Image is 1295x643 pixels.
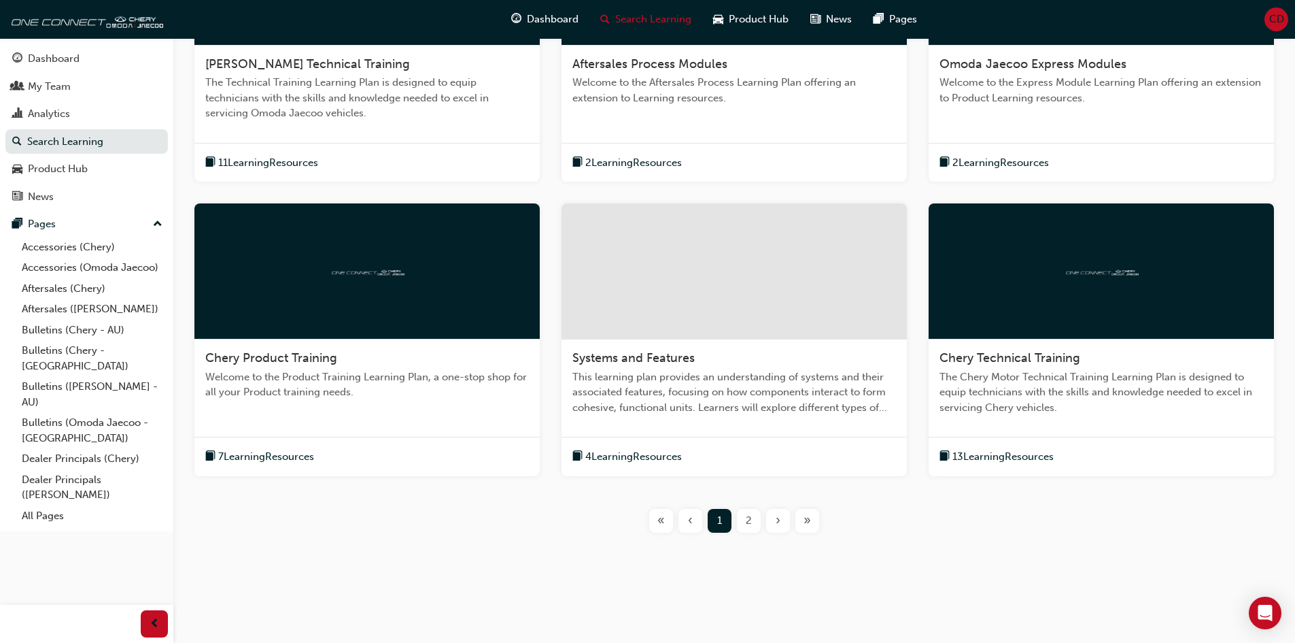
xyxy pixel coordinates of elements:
[776,513,780,529] span: ›
[7,5,163,33] img: oneconnect
[5,184,168,210] a: News
[705,509,734,533] button: Page 1
[572,75,896,105] span: Welcome to the Aftersales Process Learning Plan offering an extension to Learning resources.
[939,350,1080,365] span: Chery Technical Training
[28,51,80,67] div: Dashboard
[205,369,529,400] span: Welcome to the Product Training Learning Plan, a one-stop shop for all your Product training needs.
[5,212,168,237] button: Pages
[16,299,168,320] a: Aftersales ([PERSON_NAME])
[16,448,168,469] a: Dealer Principals (Chery)
[939,448,950,465] span: book-icon
[939,448,1054,465] button: book-icon13LearningResources
[28,79,71,95] div: My Team
[939,75,1263,105] span: Welcome to the Express Module Learning Plan offering an extension to Product Learning resources.
[511,11,521,28] span: guage-icon
[810,11,821,28] span: news-icon
[12,136,22,148] span: search-icon
[205,56,410,71] span: [PERSON_NAME] Technical Training
[562,203,907,476] a: Systems and FeaturesThis learning plan provides an understanding of systems and their associated ...
[500,5,589,33] a: guage-iconDashboard
[702,5,799,33] a: car-iconProduct Hub
[717,513,722,529] span: 1
[646,509,676,533] button: First page
[5,101,168,127] a: Analytics
[826,12,852,27] span: News
[28,106,70,122] div: Analytics
[863,5,928,33] a: pages-iconPages
[1064,265,1139,278] img: oneconnect
[16,320,168,341] a: Bulletins (Chery - AU)
[589,5,702,33] a: search-iconSearch Learning
[205,448,215,465] span: book-icon
[205,154,215,171] span: book-icon
[218,449,314,465] span: 7 Learning Resources
[889,12,917,27] span: Pages
[1264,7,1288,31] button: CD
[939,154,1049,171] button: book-icon2LearningResources
[939,369,1263,416] span: The Chery Motor Technical Training Learning Plan is designed to equip technicians with the skills...
[16,506,168,527] a: All Pages
[527,12,579,27] span: Dashboard
[5,44,168,212] button: DashboardMy TeamAnalyticsSearch LearningProduct HubNews
[28,216,56,232] div: Pages
[218,155,318,171] span: 11 Learning Resources
[12,163,22,176] span: car-icon
[572,154,682,171] button: book-icon2LearningResources
[572,154,583,171] span: book-icon
[763,509,793,533] button: Next page
[194,203,540,476] a: oneconnectChery Product TrainingWelcome to the Product Training Learning Plan, a one-stop shop fo...
[615,12,691,27] span: Search Learning
[5,74,168,99] a: My Team
[16,237,168,258] a: Accessories (Chery)
[28,189,54,205] div: News
[676,509,705,533] button: Previous page
[929,203,1274,476] a: oneconnectChery Technical TrainingThe Chery Motor Technical Training Learning Plan is designed to...
[572,56,727,71] span: Aftersales Process Modules
[16,412,168,448] a: Bulletins (Omoda Jaecoo - [GEOGRAPHIC_DATA])
[585,449,682,465] span: 4 Learning Resources
[734,509,763,533] button: Page 2
[12,53,22,65] span: guage-icon
[205,75,529,121] span: The Technical Training Learning Plan is designed to equip technicians with the skills and knowled...
[874,11,884,28] span: pages-icon
[657,513,665,529] span: «
[793,509,822,533] button: Last page
[952,155,1049,171] span: 2 Learning Resources
[16,340,168,376] a: Bulletins (Chery - [GEOGRAPHIC_DATA])
[5,156,168,182] a: Product Hub
[153,216,162,233] span: up-icon
[16,278,168,299] a: Aftersales (Chery)
[16,257,168,278] a: Accessories (Omoda Jaecoo)
[939,154,950,171] span: book-icon
[5,129,168,154] a: Search Learning
[746,513,752,529] span: 2
[729,12,789,27] span: Product Hub
[799,5,863,33] a: news-iconNews
[572,448,583,465] span: book-icon
[5,46,168,71] a: Dashboard
[16,376,168,412] a: Bulletins ([PERSON_NAME] - AU)
[205,154,318,171] button: book-icon11LearningResources
[150,616,160,633] span: prev-icon
[330,265,404,278] img: oneconnect
[12,191,22,203] span: news-icon
[600,11,610,28] span: search-icon
[713,11,723,28] span: car-icon
[16,469,168,506] a: Dealer Principals ([PERSON_NAME])
[688,513,693,529] span: ‹
[585,155,682,171] span: 2 Learning Resources
[804,513,811,529] span: »
[572,369,896,416] span: This learning plan provides an understanding of systems and their associated features, focusing o...
[572,448,682,465] button: book-icon4LearningResources
[1249,597,1281,629] div: Open Intercom Messenger
[952,449,1054,465] span: 13 Learning Resources
[28,161,88,177] div: Product Hub
[205,350,337,365] span: Chery Product Training
[205,448,314,465] button: book-icon7LearningResources
[12,81,22,93] span: people-icon
[1269,12,1284,27] span: CD
[12,218,22,231] span: pages-icon
[12,108,22,120] span: chart-icon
